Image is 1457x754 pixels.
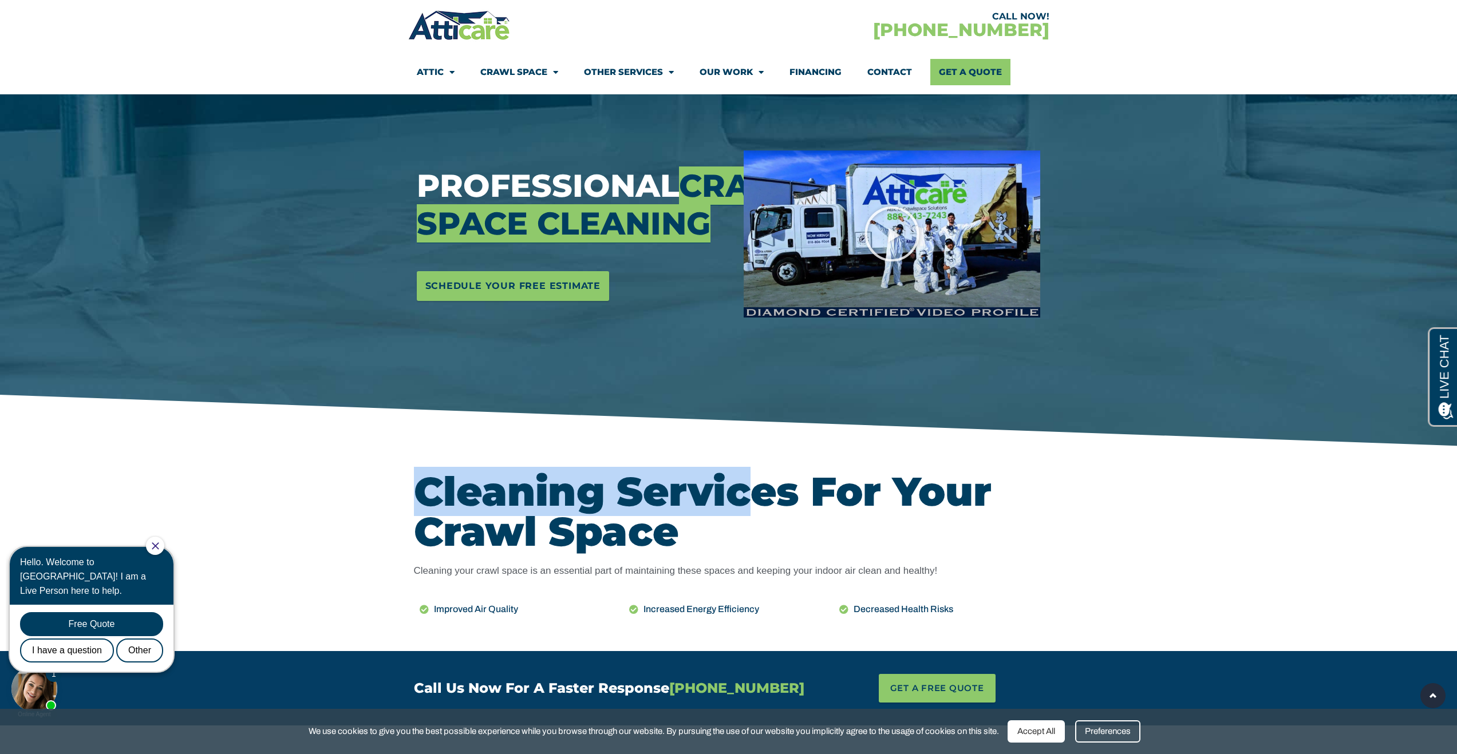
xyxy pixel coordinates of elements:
[584,59,674,85] a: Other Services
[729,12,1049,21] div: CALL NOW!
[1075,720,1140,743] div: Preferences
[431,602,518,617] span: Improved Air Quality
[414,563,1044,579] p: Cleaning your crawl space is an essential part of maintaining these spaces and keeping your indoo...
[414,681,819,695] h4: Call Us Now For A Faster Response
[641,602,759,617] span: Increased Energy Efficiency
[417,271,610,301] a: Schedule Your Free Estimate
[417,167,727,243] h3: Professional
[480,59,558,85] a: Crawl Space
[789,59,842,85] a: Financing
[879,674,996,703] a: GET A FREE QUOTE
[28,9,92,23] span: Opens a chat window
[309,724,999,739] span: We use cookies to give you the best possible experience while you browse through our website. By ...
[414,471,1044,551] h2: Cleaning Services For Your Crawl Space
[417,166,805,243] span: Crawl Space Cleaning
[1008,720,1065,743] div: Accept All
[867,59,912,85] a: Contact
[669,680,804,696] span: [PHONE_NUMBER]
[417,59,455,85] a: Attic
[863,205,921,263] div: Play Video
[700,59,764,85] a: Our Work
[425,277,601,295] span: Schedule Your Free Estimate
[930,59,1010,85] a: Get A Quote
[417,59,1041,85] nav: Menu
[6,535,189,720] iframe: Chat Invitation
[890,680,984,697] span: GET A FREE QUOTE
[851,602,953,617] span: Decreased Health Risks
